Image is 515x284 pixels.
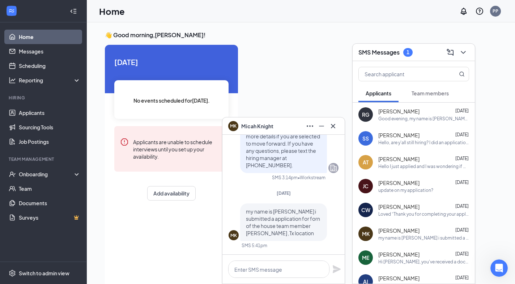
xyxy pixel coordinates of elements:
button: ChevronDown [457,47,469,58]
svg: Error [120,138,129,146]
span: [DATE] [455,108,469,113]
svg: ChevronDown [459,48,468,57]
span: [PERSON_NAME] [378,179,420,186]
svg: Minimize [317,122,326,130]
svg: Notifications [459,7,468,16]
div: RG [362,111,369,118]
div: Reporting [19,77,81,84]
span: Team members [412,90,449,96]
span: [PERSON_NAME] [378,155,420,163]
button: Cross [327,120,339,132]
iframe: Intercom live chat [490,259,508,277]
div: Switch to admin view [19,270,69,277]
div: PP [493,8,498,14]
span: [DATE] [455,203,469,209]
div: MK [362,230,370,237]
a: Sourcing Tools [19,120,81,134]
svg: Ellipses [306,122,314,130]
a: Messages [19,44,81,59]
a: Home [19,30,81,44]
span: • Workstream [298,175,325,181]
span: my name is [PERSON_NAME] i submitted a application for forn of the house team member [PERSON_NAME... [246,208,320,236]
span: [DATE] [455,180,469,185]
a: Job Postings [19,134,81,149]
svg: Settings [9,270,16,277]
div: SMS 3:14pm [272,175,298,181]
h3: 👋 Good morning, [PERSON_NAME] ! [105,31,497,39]
svg: UserCheck [9,171,16,178]
div: SS [362,135,369,142]
a: Team [19,181,81,196]
span: [DATE] [277,190,291,196]
span: [DATE] [455,156,469,161]
div: MK [230,232,237,238]
span: [PERSON_NAME] [378,251,420,258]
svg: WorkstreamLogo [8,7,15,14]
a: SurveysCrown [19,210,81,225]
span: [PERSON_NAME] [378,203,420,210]
svg: Collapse [70,8,77,15]
svg: Company [329,164,338,172]
span: Micah Knight [241,122,273,130]
span: [PERSON_NAME] [378,275,420,282]
div: Hiring [9,95,79,101]
h1: Home [99,5,125,17]
div: Hi [PERSON_NAME], you've received a document signature request from [DEMOGRAPHIC_DATA]-fil-A for ... [378,259,469,265]
div: update on my application? [378,187,433,193]
button: Ellipses [304,120,316,132]
span: [DATE] [455,227,469,233]
div: Good evening, my name is [PERSON_NAME] and I was given your number after I had sent in my applica... [378,116,469,122]
a: Scheduling [19,59,81,73]
span: [DATE] [114,56,229,68]
span: [PERSON_NAME] [378,132,420,139]
div: my name is [PERSON_NAME] i submitted a application for forn of the house team member [PERSON_NAME... [378,235,469,241]
div: Hello, are y'all still hiring? I did an application online. [378,139,469,146]
svg: QuestionInfo [475,7,484,16]
div: AT [363,159,369,166]
span: [DATE] [455,275,469,280]
div: CW [361,206,370,214]
span: Applicants [366,90,391,96]
div: Onboarding [19,171,75,178]
button: ComposeMessage [444,47,456,58]
span: [PERSON_NAME] [378,227,420,234]
svg: Plane [332,265,341,274]
div: Team Management [9,156,79,162]
svg: ComposeMessage [446,48,455,57]
input: Search applicant [359,67,444,81]
a: Documents [19,196,81,210]
h3: SMS Messages [358,48,400,56]
a: Applicants [19,106,81,120]
svg: Cross [329,122,337,130]
div: Hello I just applied and I was wondering if we could schedule an interview [378,163,469,169]
div: 1 [407,49,409,55]
button: Minimize [316,120,327,132]
svg: Analysis [9,77,16,84]
span: [DATE] [455,251,469,257]
div: JC [363,182,369,190]
button: Add availability [147,186,196,201]
span: [DATE] [455,132,469,137]
div: ME [362,254,369,261]
div: SMS 5:41pm [242,242,267,249]
svg: MagnifyingGlass [459,71,465,77]
div: Applicants are unable to schedule interviews until you set up your availability. [133,138,223,160]
span: No events scheduled for [DATE] . [133,96,210,104]
span: [PERSON_NAME] [378,108,420,115]
div: Loved “Thank you for completing your application for the Front of House Team Member position. We ... [378,211,469,217]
